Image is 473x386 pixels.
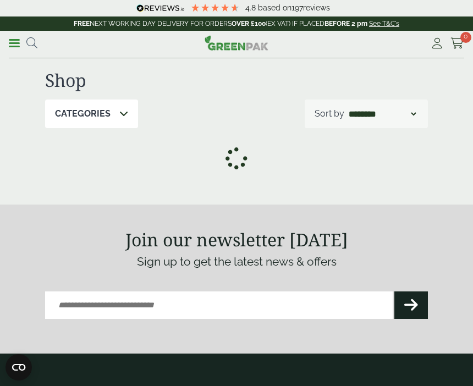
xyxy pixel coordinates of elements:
[258,3,291,12] span: Based on
[315,107,344,120] p: Sort by
[232,20,266,27] strong: OVER £100
[303,3,330,12] span: reviews
[460,32,471,43] span: 0
[190,3,240,13] div: 4.79 Stars
[125,228,348,251] strong: Join our newsletter [DATE]
[291,3,303,12] span: 197
[136,4,184,12] img: REVIEWS.io
[205,35,268,51] img: GreenPak Supplies
[450,38,464,49] i: Cart
[369,20,399,27] a: See T&C's
[55,107,111,120] p: Categories
[245,3,258,12] span: 4.8
[346,107,418,120] select: Shop order
[430,38,444,49] i: My Account
[324,20,367,27] strong: BEFORE 2 pm
[450,35,464,52] a: 0
[45,70,428,91] h1: Shop
[74,20,90,27] strong: FREE
[45,253,428,271] p: Sign up to get the latest news & offers
[5,354,32,381] button: Open CMP widget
